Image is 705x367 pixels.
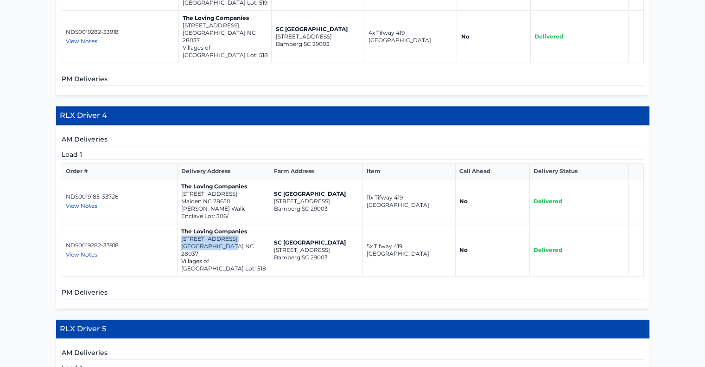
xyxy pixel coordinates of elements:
[181,190,266,198] p: [STREET_ADDRESS]
[62,135,644,146] h5: AM Deliveries
[459,246,468,253] strong: No
[181,205,266,220] p: [PERSON_NAME] Walk Enclave Lot: 306/
[274,198,359,205] p: [STREET_ADDRESS]
[364,11,457,63] td: 4x Tifway 419 [GEOGRAPHIC_DATA]
[62,74,644,86] h5: PM Deliveries
[62,288,644,299] h5: PM Deliveries
[534,198,562,205] span: Delivered
[177,164,270,179] th: Delivery Address
[274,205,359,212] p: Bamberg SC 29003
[66,202,97,209] span: View Notes
[274,254,359,261] p: Bamberg SC 29003
[62,348,644,360] h5: AM Deliveries
[66,251,97,258] span: View Notes
[62,164,177,179] th: Order #
[274,190,359,198] p: SC [GEOGRAPHIC_DATA]
[183,29,267,44] p: [GEOGRAPHIC_DATA] NC 28037
[181,258,266,272] p: Villages of [GEOGRAPHIC_DATA] Lot: 518
[183,44,267,59] p: Villages of [GEOGRAPHIC_DATA] Lot: 518
[275,26,360,33] p: SC [GEOGRAPHIC_DATA]
[183,22,267,29] p: [STREET_ADDRESS]
[459,198,468,205] strong: No
[181,235,266,243] p: [STREET_ADDRESS]
[534,246,562,253] span: Delivered
[362,179,455,224] td: 11x Tifway 419 [GEOGRAPHIC_DATA]
[275,40,360,48] p: Bamberg SC 29003
[455,164,529,179] th: Call Ahead
[274,239,359,246] p: SC [GEOGRAPHIC_DATA]
[181,228,266,235] p: The Loving Companies
[274,246,359,254] p: [STREET_ADDRESS]
[181,198,266,205] p: Maiden NC 28650
[66,28,175,36] p: NDS0019282-33918
[362,224,455,277] td: 5x Tifway 419 [GEOGRAPHIC_DATA]
[529,164,628,179] th: Delivery Status
[461,33,469,40] strong: No
[181,183,266,190] p: The Loving Companies
[275,33,360,40] p: [STREET_ADDRESS]
[66,193,173,200] p: NDS0019185-33726
[66,38,97,45] span: View Notes
[362,164,455,179] th: Item
[56,320,649,339] h4: RLX Driver 5
[66,242,173,249] p: NDS0019282-33918
[181,243,266,258] p: [GEOGRAPHIC_DATA] NC 28037
[534,33,563,40] span: Delivered
[56,106,649,125] h4: RLX Driver 4
[62,150,644,160] h5: Load 1
[183,14,267,22] p: The Loving Companies
[270,164,362,179] th: Farm Address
